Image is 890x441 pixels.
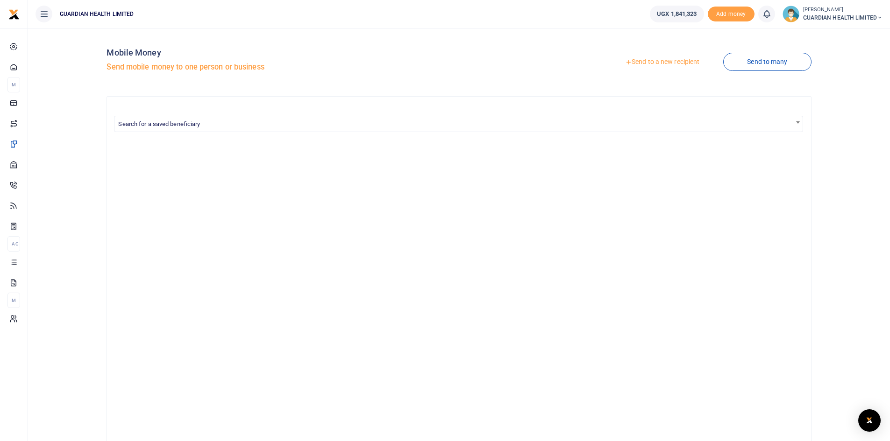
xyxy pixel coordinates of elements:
[114,116,803,132] span: Search for a saved beneficiary
[107,63,455,72] h5: Send mobile money to one person or business
[7,293,20,308] li: M
[723,53,811,71] a: Send to many
[646,6,707,22] li: Wallet ballance
[708,10,755,17] a: Add money
[118,120,200,127] span: Search for a saved beneficiary
[7,236,20,252] li: Ac
[107,48,455,58] h4: Mobile Money
[783,6,799,22] img: profile-user
[657,9,697,19] span: UGX 1,841,323
[708,7,755,22] li: Toup your wallet
[803,14,883,22] span: GUARDIAN HEALTH LIMITED
[7,77,20,92] li: M
[8,10,20,17] a: logo-small logo-large logo-large
[858,409,881,432] div: Open Intercom Messenger
[601,54,723,70] a: Send to a new recipient
[8,9,20,20] img: logo-small
[650,6,704,22] a: UGX 1,841,323
[783,6,883,22] a: profile-user [PERSON_NAME] GUARDIAN HEALTH LIMITED
[56,10,137,18] span: GUARDIAN HEALTH LIMITED
[708,7,755,22] span: Add money
[803,6,883,14] small: [PERSON_NAME]
[114,116,802,131] span: Search for a saved beneficiary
